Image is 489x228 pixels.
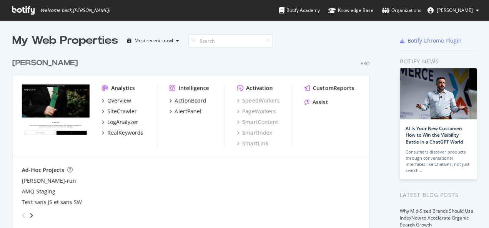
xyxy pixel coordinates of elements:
div: RealKeywords [107,129,143,137]
a: SmartIndex [237,129,272,137]
div: [PERSON_NAME] [12,58,78,69]
div: Organizations [382,7,421,14]
div: Intelligence [179,84,209,92]
div: CustomReports [313,84,354,92]
div: Knowledge Base [328,7,373,14]
a: SpeedWorkers [237,97,279,104]
input: Search [188,34,273,48]
div: Activation [246,84,273,92]
div: Overview [107,97,131,104]
div: Ad-Hoc Projects [22,166,64,174]
a: RealKeywords [102,129,143,137]
img: www.alexandermcqueen.com [22,84,90,139]
a: AI Is Your New Customer: How to Win the Visibility Battle in a ChatGPT World [406,125,463,145]
a: Test sans JS et sans SW [22,198,82,206]
a: Botify Chrome Plugin [400,37,462,45]
div: Botify Chrome Plugin [407,37,462,45]
div: ActionBoard [175,97,206,104]
div: angle-right [29,211,34,219]
span: Welcome back, [PERSON_NAME] ! [40,7,110,13]
a: AlertPanel [170,107,201,115]
a: [PERSON_NAME]-run [22,177,76,185]
a: SmartContent [237,118,278,126]
div: Most recent crawl [135,38,173,43]
a: AMQ Staging [22,188,55,195]
a: PageWorkers [237,107,276,115]
a: SiteCrawler [102,107,137,115]
div: Latest Blog Posts [400,191,477,199]
div: LogAnalyzer [107,118,138,126]
div: angle-left [19,209,29,221]
div: My Web Properties [12,33,118,48]
div: Botify news [400,57,477,66]
div: Analytics [111,84,135,92]
a: Overview [102,97,131,104]
div: Consumers discover products through conversational interfaces like ChatGPT, not just search… [406,149,471,173]
a: LogAnalyzer [102,118,138,126]
div: Assist [313,98,328,106]
a: Why Mid-Sized Brands Should Use IndexNow to Accelerate Organic Search Growth [400,208,473,228]
span: Marilia Sarakou [437,7,473,13]
button: Most recent crawl [124,35,182,47]
div: AlertPanel [175,107,201,115]
button: [PERSON_NAME] [421,4,485,17]
div: Botify Academy [279,7,320,14]
a: Assist [304,98,328,106]
img: AI Is Your New Customer: How to Win the Visibility Battle in a ChatGPT World [400,68,477,119]
div: SiteCrawler [107,107,137,115]
a: SmartLink [237,140,268,147]
div: Pro [361,60,369,67]
a: [PERSON_NAME] [12,58,81,69]
a: CustomReports [304,84,354,92]
a: ActionBoard [170,97,206,104]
